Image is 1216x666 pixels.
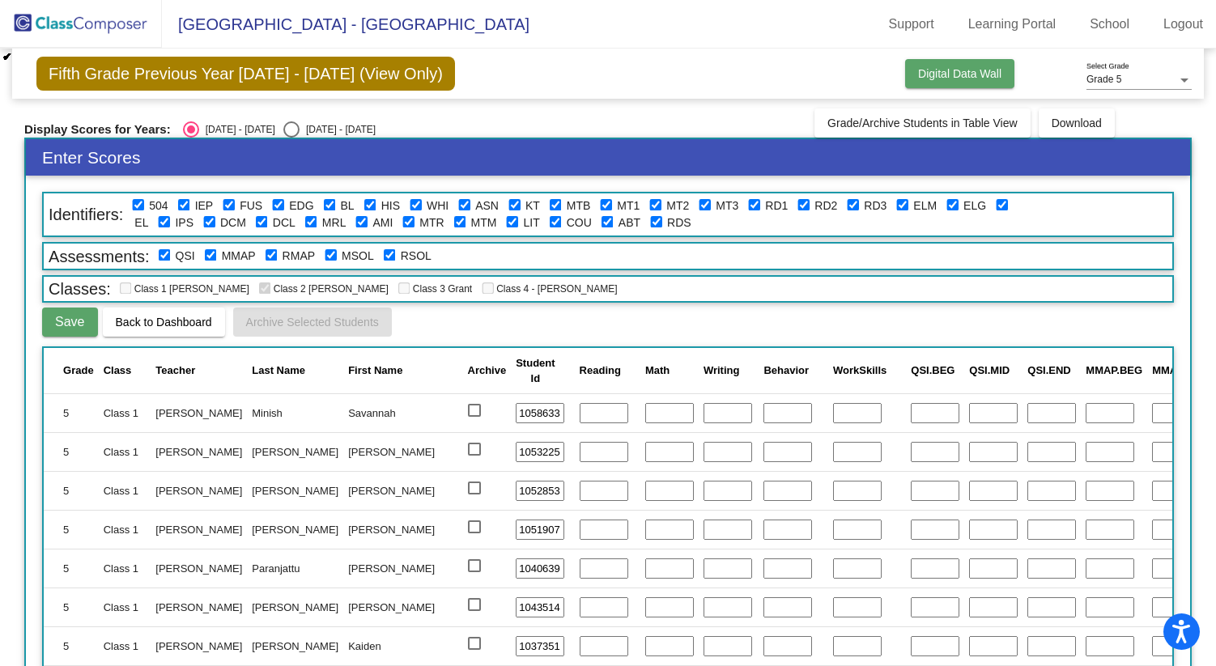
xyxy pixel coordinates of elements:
[233,308,392,337] button: Archive Selected Students
[372,214,393,231] label: American Indian
[247,510,343,549] td: [PERSON_NAME]
[343,393,462,432] td: Savannah
[1150,11,1216,37] a: Logout
[645,363,670,379] div: Math
[763,363,823,379] div: Behavior
[342,248,374,265] label: EOY Score
[104,363,132,379] div: Class
[151,471,247,510] td: [PERSON_NAME]
[516,355,555,387] div: Student Id
[116,316,212,329] span: Back to Dashboard
[398,283,472,295] span: Class 3 Grant
[252,363,338,379] div: Last Name
[44,626,99,665] td: 5
[151,626,247,665] td: [PERSON_NAME]
[905,59,1014,88] button: Digital Data Wall
[176,248,195,265] label: Ending Level
[704,363,740,379] div: Writing
[247,432,343,471] td: [PERSON_NAME]
[918,67,1001,80] span: Digital Data Wall
[1152,364,1205,376] span: MMAP.MID
[162,11,529,37] span: [GEOGRAPHIC_DATA] - [GEOGRAPHIC_DATA]
[667,214,691,231] label: Reading Specialist
[1027,364,1070,376] span: QSI.END
[44,348,99,393] th: Grade
[195,197,214,214] label: Individualized Education Plan
[833,363,886,379] div: WorkSkills
[343,510,462,549] td: [PERSON_NAME]
[963,197,986,214] label: In Eligibility Process
[44,549,99,588] td: 5
[99,393,151,432] td: Class 1
[44,588,99,626] td: 5
[246,316,379,329] span: Archive Selected Students
[151,432,247,471] td: [PERSON_NAME]
[814,197,837,214] label: Reading Tier 2
[523,214,539,231] label: Literacy Tutor Intervention
[44,245,154,268] span: Assessments:
[151,393,247,432] td: [PERSON_NAME]
[814,108,1031,138] button: Grade/Archive Students in Table View
[833,363,901,379] div: WorkSkills
[969,364,1010,376] span: QSI.MID
[134,214,148,231] label: EL Active
[247,393,343,432] td: Minish
[247,588,343,626] td: [PERSON_NAME]
[44,278,116,300] span: Classes:
[645,363,694,379] div: Math
[666,197,689,214] label: Math Tier 2
[381,197,400,214] label: Hispanic
[36,57,455,91] span: Fifth Grade Previous Year [DATE] - [DATE] (View Only)
[155,363,195,379] div: Teacher
[183,121,376,138] mat-radio-group: Select an option
[99,588,151,626] td: Class 1
[149,197,168,214] label: 504 Plan
[955,11,1069,37] a: Learning Portal
[716,197,738,214] label: Math Tier 3
[199,122,275,137] div: [DATE] - [DATE]
[252,363,305,379] div: Last Name
[475,197,499,214] label: Asian
[283,248,315,265] label: Reading MAP RIT/Percentile
[175,214,193,231] label: IEP - Speech Only
[864,197,886,214] label: Reading Tier 3
[322,214,347,231] label: Multi-Racial
[99,471,151,510] td: Class 1
[427,197,449,214] label: White
[26,139,1190,176] h3: Enter Scores
[348,363,402,379] div: First Name
[273,214,295,231] label: Differentiated Classroom Instruction (LA)
[704,363,755,379] div: Writing
[104,363,147,379] div: Class
[44,432,99,471] td: 5
[343,588,462,626] td: [PERSON_NAME]
[1077,11,1142,37] a: School
[44,471,99,510] td: 5
[911,364,955,376] span: QSI.BEG
[401,248,432,265] label: EOY Score
[876,11,947,37] a: Support
[343,471,462,510] td: [PERSON_NAME]
[99,510,151,549] td: Class 1
[1052,117,1102,129] span: Download
[341,197,355,214] label: Black/African-American
[482,283,617,295] span: Class 4 - [PERSON_NAME]
[619,214,640,231] label: Absent/Tardy Issue (15 or more combined)
[580,363,636,379] div: Reading
[567,197,591,214] label: MTSS Plan - Behavior
[343,549,462,588] td: [PERSON_NAME]
[99,549,151,588] td: Class 1
[44,510,99,549] td: 5
[240,197,262,214] label: FUSION
[289,197,313,214] label: EDGE Group
[42,308,97,337] button: Save
[151,549,247,588] td: [PERSON_NAME]
[151,588,247,626] td: [PERSON_NAME]
[1039,108,1115,138] button: Download
[44,203,128,226] span: Identifiers:
[151,510,247,549] td: [PERSON_NAME]
[468,364,507,376] span: Archive
[1086,364,1142,376] span: MMAP.BEG
[220,214,246,231] label: Differentiated Classroom Instruction (Math)
[471,214,497,231] label: MTSS Plan - Math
